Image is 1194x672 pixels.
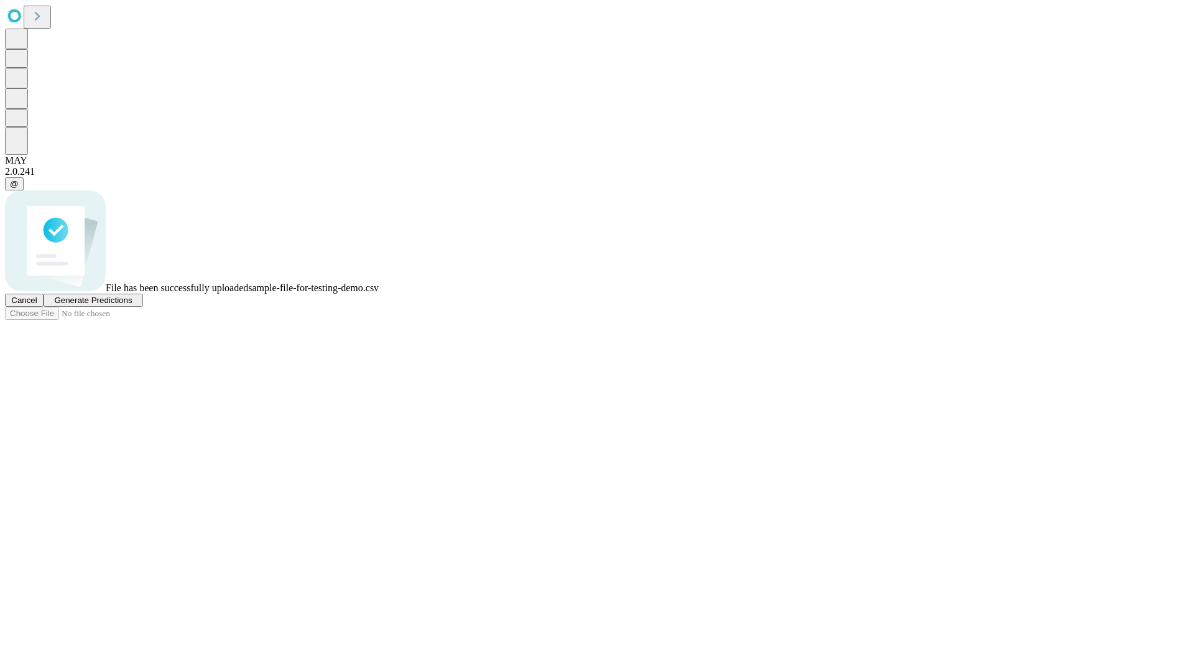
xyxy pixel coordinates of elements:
button: @ [5,177,24,190]
span: sample-file-for-testing-demo.csv [248,282,379,293]
span: Cancel [11,296,37,305]
div: 2.0.241 [5,166,1189,177]
button: Cancel [5,294,44,307]
span: @ [10,179,19,189]
div: MAY [5,155,1189,166]
span: Generate Predictions [54,296,132,305]
span: File has been successfully uploaded [106,282,248,293]
button: Generate Predictions [44,294,143,307]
